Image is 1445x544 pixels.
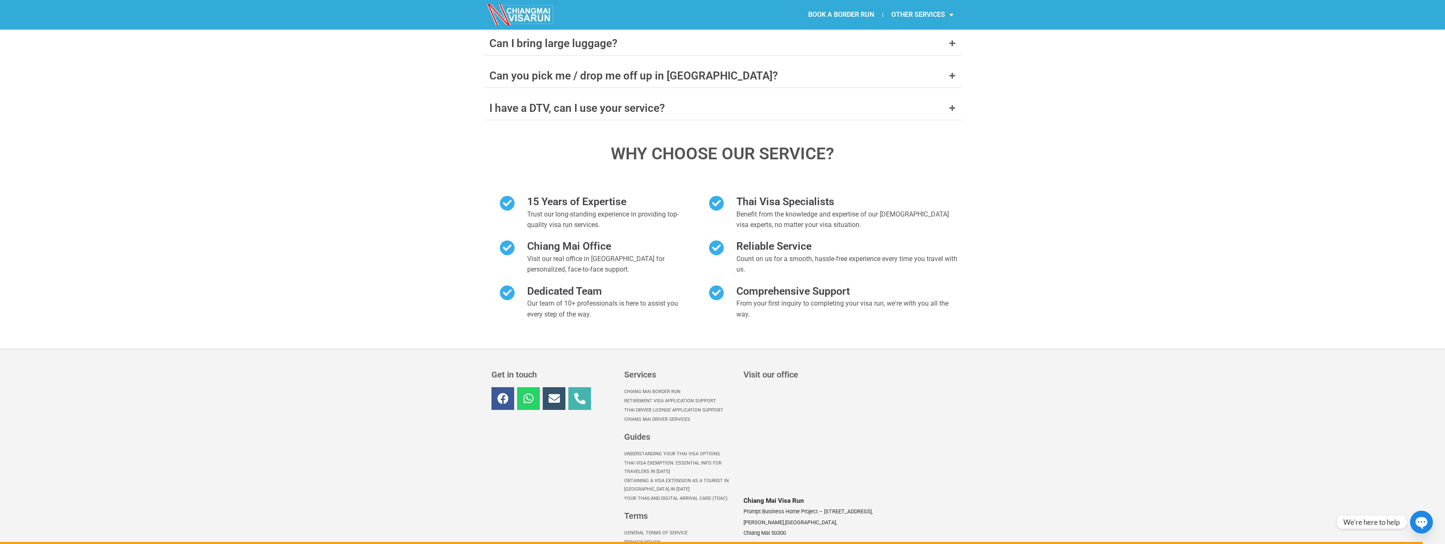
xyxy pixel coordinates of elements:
[744,508,873,526] span: [STREET_ADDRESS], [PERSON_NAME],
[624,370,735,379] h3: Services
[744,508,822,515] span: Prompt Business Home Project –
[744,370,952,379] h3: Visit our office
[736,254,962,275] p: Count on us for a smooth, hassle-free experience every time you travel with us.
[624,476,735,494] a: Obtaining a Visa Extension as a Tourist in [GEOGRAPHIC_DATA] in [DATE]
[624,387,735,424] nav: Menu
[736,195,962,209] h2: Thai Visa Specialists
[624,449,735,459] a: Understanding Your Thai Visa options
[736,298,962,320] p: From your first inquiry to completing your visa run, we're with you all the way.
[489,70,778,81] div: Can you pick me / drop me off up in [GEOGRAPHIC_DATA]?
[883,5,962,24] a: OTHER SERVICES
[800,5,883,24] a: BOOK A BORDER RUN
[527,240,684,254] h2: Chiang Mai Office
[527,254,684,275] p: Visit our real office in [GEOGRAPHIC_DATA] for personalized, face-to-face support.
[624,512,735,520] h3: Terms
[527,209,684,230] p: Trust our long-standing experience in providing top-quality visa run services.
[736,285,962,298] h2: Comprehensive Support
[527,298,684,320] p: Our team of 10+ professionals is here to assist you every step of the way.
[489,103,665,114] div: I have a DTV, can I use your service?
[483,145,962,162] h3: WHY CHOOSE OUR SERVICE?
[491,370,616,379] h3: Get in touch
[722,5,962,24] nav: Menu
[489,38,617,49] div: Can I bring large luggage?
[624,433,735,441] h3: Guides
[624,459,735,476] a: Thai Visa Exemption: Essential Info for Travelers in [DATE]
[736,209,962,230] p: Benefit from the knowledge and expertise of our [DEMOGRAPHIC_DATA] visa experts, no matter your v...
[624,406,735,415] a: Thai Driver License Application Support
[624,415,735,424] a: Chiang Mai Driver Services
[527,195,684,209] h2: 15 Years of Expertise
[736,240,962,254] h2: Reliable Service
[624,528,735,538] a: General Terms of Service
[624,449,735,503] nav: Menu
[744,519,837,536] span: [GEOGRAPHIC_DATA], Chiang Mai 50300
[624,387,735,396] a: Chiang Mai Border Run
[744,497,804,504] span: Chiang Mai Visa Run
[624,396,735,406] a: Retirement Visa Application Support
[624,494,735,503] a: Your Thailand Digital Arrival Card (TDAC)
[527,285,684,298] h2: Dedicated Team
